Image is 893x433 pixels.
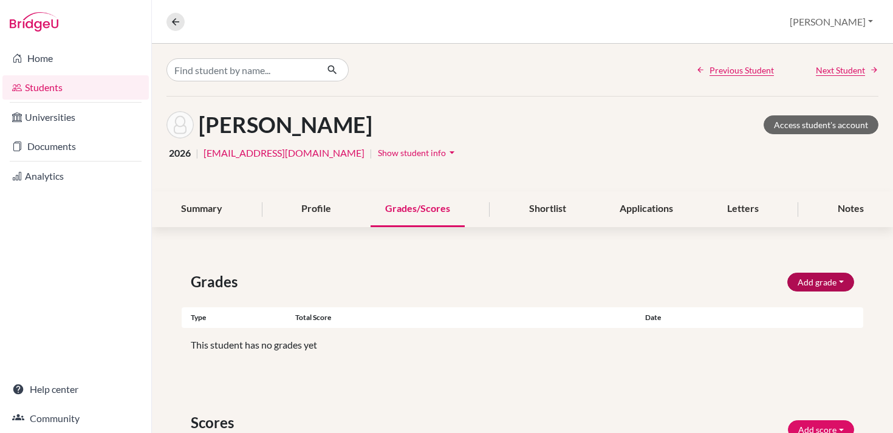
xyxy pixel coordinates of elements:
div: Grades/Scores [371,191,465,227]
img: Bridge-U [10,12,58,32]
a: Universities [2,105,149,129]
button: Show student infoarrow_drop_down [377,143,459,162]
a: Students [2,75,149,100]
a: Previous Student [696,64,774,77]
input: Find student by name... [166,58,317,81]
div: Letters [713,191,773,227]
div: Notes [823,191,878,227]
span: Next Student [816,64,865,77]
a: Next Student [816,64,878,77]
div: Shortlist [515,191,581,227]
span: 2026 [169,146,191,160]
span: Show student info [378,148,446,158]
div: Date [636,312,807,323]
div: Summary [166,191,237,227]
img: Layla Chaouni's avatar [166,111,194,138]
span: | [196,146,199,160]
div: Profile [287,191,346,227]
span: | [369,146,372,160]
a: Documents [2,134,149,159]
button: Add grade [787,273,854,292]
a: Home [2,46,149,70]
i: arrow_drop_down [446,146,458,159]
a: Community [2,406,149,431]
span: Grades [191,271,242,293]
a: [EMAIL_ADDRESS][DOMAIN_NAME] [204,146,364,160]
button: [PERSON_NAME] [784,10,878,33]
div: Total score [295,312,636,323]
div: Applications [605,191,688,227]
a: Access student's account [764,115,878,134]
p: This student has no grades yet [191,338,854,352]
a: Analytics [2,164,149,188]
a: Help center [2,377,149,401]
div: Type [182,312,295,323]
h1: [PERSON_NAME] [199,112,372,138]
span: Previous Student [710,64,774,77]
